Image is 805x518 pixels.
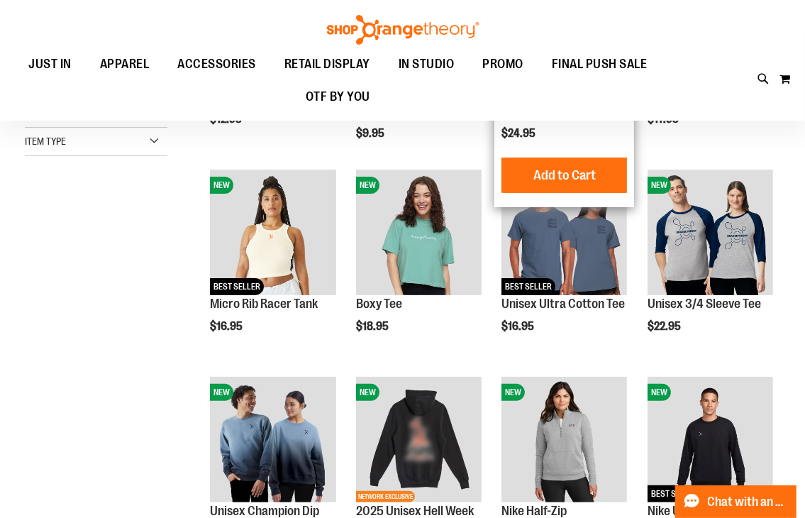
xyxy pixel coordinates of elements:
span: OTF BY YOU [306,81,370,113]
a: Micro Rib Racer Tank [210,297,318,311]
div: product [203,162,343,369]
span: NETWORK EXCLUSIVE [356,491,415,502]
span: $18.95 [356,320,391,333]
span: $9.95 [356,127,387,140]
span: FINAL PUSH SALE [552,48,648,80]
img: Shop Orangetheory [325,15,481,45]
img: Unisex 3/4 Sleeve Tee [648,170,773,295]
a: Micro Rib Racer TankNEWBEST SELLER [210,170,335,297]
button: Add to Cart [487,158,643,193]
span: $22.95 [648,320,683,333]
a: Unisex Champion Dip Dye CrewneckNEW [210,377,335,505]
img: Unisex Champion Dip Dye Crewneck [210,377,335,502]
span: ACCESSORIES [178,48,257,80]
img: Unisex Ultra Cotton Tee [501,170,627,295]
span: $24.95 [501,127,538,140]
button: Chat with an Expert [675,485,797,518]
span: BEST SELLER [648,485,701,502]
span: NEW [210,177,233,194]
a: Boxy Tee [356,297,402,311]
span: NEW [210,384,233,401]
div: product [494,162,634,369]
span: BEST SELLER [501,278,555,295]
span: Chat with an Expert [708,495,788,509]
span: BEST SELLER [210,278,264,295]
a: Unisex Ultra Cotton TeeNEWBEST SELLER [501,170,627,297]
a: Nike Half-Zip SweatshirtNEW [501,377,627,505]
span: Item Type [25,136,66,147]
img: Nike Unisex Dri-FIT UV Crewneck [648,377,773,502]
a: Unisex 3/4 Sleeve Tee [648,297,761,311]
span: NEW [501,384,525,401]
a: Nike Unisex Dri-FIT UV CrewneckNEWBEST SELLER [648,377,773,505]
img: Nike Half-Zip Sweatshirt [501,377,627,502]
span: JUST IN [29,48,72,80]
img: Micro Rib Racer Tank [210,170,335,295]
span: NEW [356,384,379,401]
a: Unisex Ultra Cotton Tee [501,297,625,311]
span: Add to Cart [533,167,596,183]
span: IN STUDIO [399,48,455,80]
span: NEW [356,177,379,194]
span: PROMO [483,48,524,80]
div: product [349,162,489,369]
span: RETAIL DISPLAY [284,48,370,80]
span: APPAREL [100,48,150,80]
span: $16.95 [501,320,536,333]
div: product [640,162,780,369]
span: $16.95 [210,320,245,333]
img: Boxy Tee [356,170,482,295]
a: Unisex 3/4 Sleeve TeeNEW [648,170,773,297]
span: NEW [648,177,671,194]
img: 2025 Hell Week Hooded Sweatshirt [356,377,482,502]
a: Boxy TeeNEW [356,170,482,297]
span: NEW [648,384,671,401]
a: 2025 Hell Week Hooded SweatshirtNEWNETWORK EXCLUSIVE [356,377,482,505]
